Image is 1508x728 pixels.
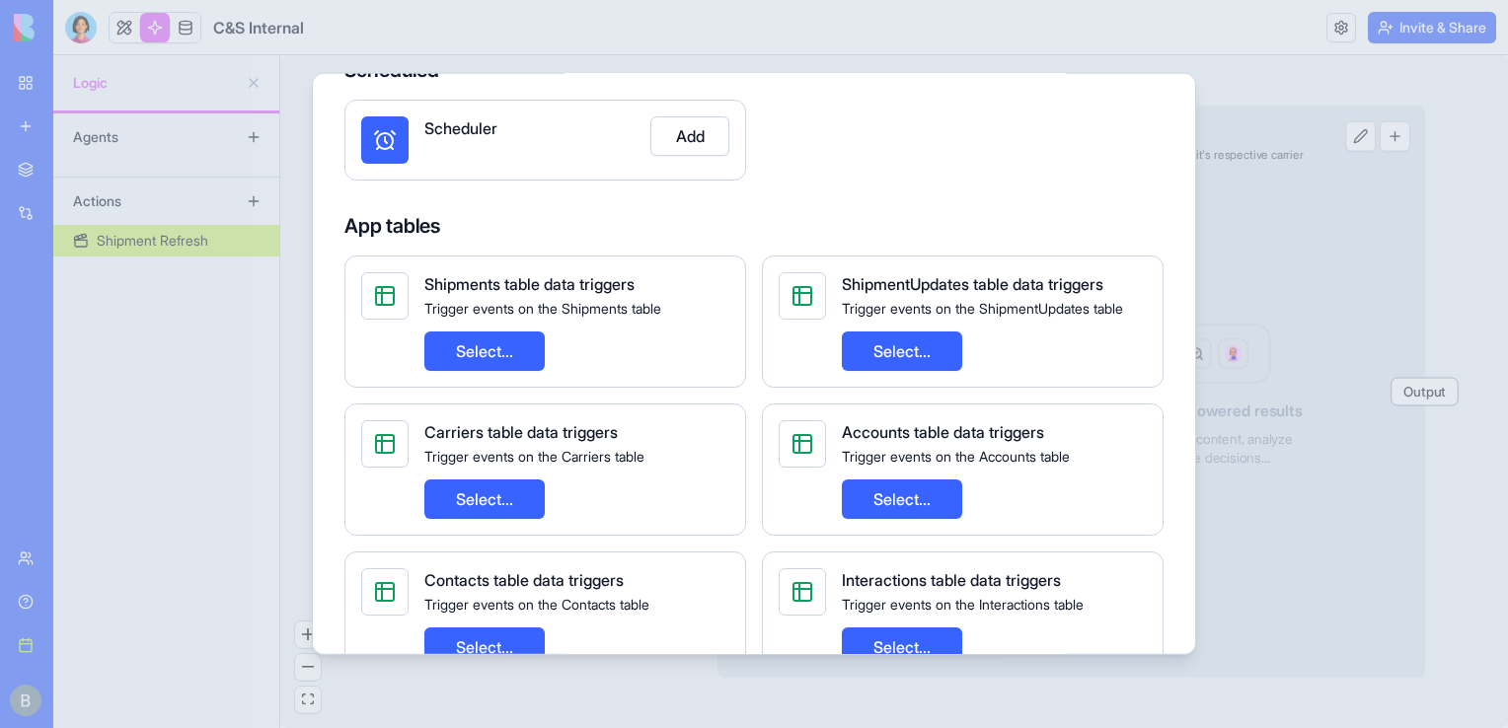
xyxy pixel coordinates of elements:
h4: App tables [344,212,1164,240]
span: Interactions table data triggers [842,570,1061,590]
span: Accounts table data triggers [842,422,1044,442]
button: Add [650,116,729,156]
span: Trigger events on the Interactions table [842,596,1084,613]
span: Scheduler [424,118,497,138]
span: Trigger events on the Accounts table [842,448,1070,465]
button: Select... [842,479,962,519]
button: Select... [424,627,545,667]
h4: Scheduled [344,56,1164,84]
button: Select... [424,331,545,371]
button: Select... [424,479,545,519]
span: ShipmentUpdates table data triggers [842,274,1103,294]
span: Trigger events on the Shipments table [424,300,661,317]
span: Carriers table data triggers [424,422,618,442]
button: Select... [842,627,962,667]
span: Trigger events on the Contacts table [424,596,649,613]
button: Select... [842,331,962,371]
span: Shipments table data triggers [424,274,635,294]
span: Trigger events on the ShipmentUpdates table [842,300,1123,317]
span: Trigger events on the Carriers table [424,448,644,465]
span: Contacts table data triggers [424,570,624,590]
